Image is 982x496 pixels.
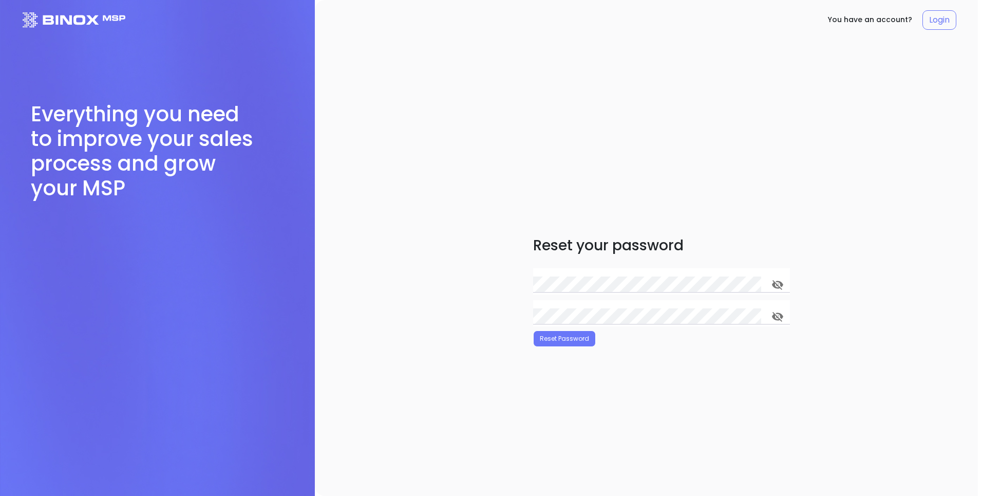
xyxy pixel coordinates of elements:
a: Login [922,10,956,30]
h1: Everything you need to improve your sales process and grow your MSP [21,71,294,200]
button: toggle password visibility [765,272,790,297]
p: You have an account? [828,14,912,25]
button: toggle password visibility [765,304,790,329]
h3: Reset your password [533,237,790,254]
img: logo [23,12,125,28]
button: Reset Password [533,330,596,347]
